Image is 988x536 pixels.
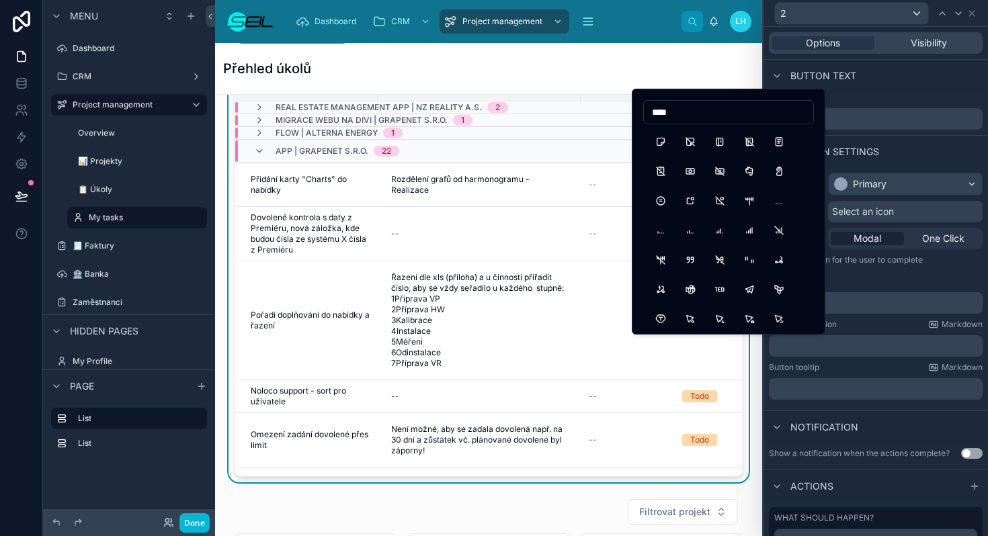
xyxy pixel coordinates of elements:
label: Zaměstnanci [73,297,204,308]
button: BrandEvernote [737,159,761,183]
div: scrollable content [769,335,983,357]
a: Overview [67,122,207,144]
button: NotesOff [649,159,673,183]
span: Markdown [942,362,983,373]
span: Options [806,36,840,50]
span: App | GrapeNet s.r.o. [276,146,368,157]
button: BrandTether [649,307,673,331]
a: -- [386,223,573,244]
button: 2 [774,2,929,25]
button: Primary [828,173,983,195]
button: NotebookOff [737,130,761,154]
a: CRM [51,66,207,87]
span: 2 [780,7,786,20]
label: List [78,438,202,449]
span: -- [589,391,597,402]
a: -- [589,228,673,239]
label: Overview [78,128,204,138]
div: scrollable content [769,378,983,400]
a: Dovolené kontrola s daty z Premiéru, nová záložka, kde budou čísla ze systému X čísla z Premiéru [251,212,370,255]
a: Omezení zadání dovolené přes limit [251,429,370,451]
span: Real estate Management app | NZ Reality a.s. [276,102,482,113]
label: My Profile [73,356,204,367]
a: Není možné, aby se zadala dovolená např. na 30 dní a zůstátek vč. plánované dovolené byl záporny! [386,418,573,461]
span: Řazení dle xls (příloha) a u činnosti přiřadit číslo, aby se vždy seřadilo u každého stupně: 1Pří... [391,272,567,369]
span: -- [589,179,597,190]
label: Project management [73,99,180,110]
div: Show a notification when the actions complete? [769,448,950,459]
button: Done [179,513,210,533]
div: 2 [495,102,500,113]
span: Project management [462,16,542,27]
button: AntennaBars5 [737,218,761,242]
span: LH [735,16,746,27]
button: Pointer [678,307,702,331]
button: AntennaBars1 [767,189,791,213]
button: AntennaBarsOff [767,218,791,242]
div: scrollable content [769,292,983,314]
span: Page [70,379,94,393]
button: Note [649,130,673,154]
button: BrandTeams [678,277,702,302]
div: scrollable content [285,7,682,36]
a: My Profile [51,351,207,372]
div: Todo [690,390,709,402]
button: Quote [678,248,702,272]
span: Rozdělení grafů od harmonogramu - Realizace [391,174,567,195]
a: Řazení dle xls (příloha) a u činnosti přiřadit číslo, aby se vždy seřadilo u každého stupně: 1Pří... [386,267,573,374]
label: What should happen? [774,512,874,523]
span: Modal [854,232,881,245]
span: Přidání karty "Charts" do nabídky [251,174,370,195]
div: -- [391,228,399,239]
a: Dashboard [51,38,207,59]
span: Button text [790,69,856,83]
label: 🧾 Faktury [73,240,204,251]
button: QuoteOff [708,248,732,272]
span: Visibility [911,36,947,50]
a: Noloco support - sort pro uživatele [251,386,370,407]
span: One Click [922,232,964,245]
button: PointerCancel [737,307,761,331]
span: Není možné, aby se zadala dovolená např. na 30 dní a zůstátek vč. plánované dovolené byl záporny! [391,424,567,456]
a: Project management [51,94,207,116]
a: -- [589,435,673,445]
span: -- [589,228,597,239]
button: AntennaBars3 [678,218,702,242]
button: PointerBolt [708,307,732,331]
a: CRM [368,9,437,34]
label: List [78,413,196,424]
div: 22 [382,146,391,157]
div: 1 [391,128,395,138]
a: Rozdělení grafů od harmonogramu - Realizace [386,169,573,201]
a: Markdown [928,319,983,330]
button: NoteOff [678,130,702,154]
img: App logo [226,11,274,32]
a: Project management [440,9,569,34]
div: scrollable content [43,402,215,467]
button: NotificationOff [708,189,732,213]
a: 🏦 Banka [51,263,207,285]
button: NoDerivatives [649,189,673,213]
div: Primary [853,177,887,191]
button: BrandTelegram [737,277,761,302]
button: HotelService [767,159,791,183]
label: Dashboard [73,43,204,54]
span: Markdown [942,319,983,330]
span: Dashboard [315,16,356,27]
label: My tasks [89,212,199,223]
button: CashBanknoteOff [708,159,732,183]
a: Zaměstnanci [51,292,207,313]
span: CRM [391,16,410,27]
span: Migrace webu na Divi | GrapeNet s.r.o. [276,115,448,126]
button: Scooter [767,248,791,272]
button: Antenna [737,189,761,213]
button: AntennaOff [649,248,673,272]
label: 📊 Projekty [78,156,204,167]
span: Actions [790,480,833,493]
a: -- [589,179,673,190]
a: Dashboard [292,9,366,34]
a: Markdown [928,362,983,373]
button: ScooterElectric [649,277,673,302]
